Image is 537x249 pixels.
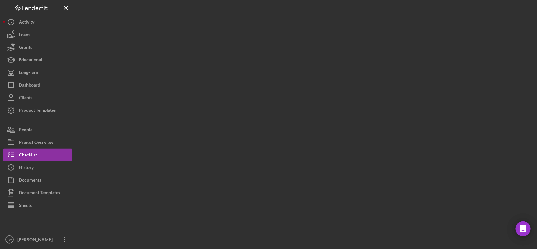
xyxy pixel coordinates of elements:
text: TW [7,238,12,241]
div: Educational [19,54,42,68]
div: Project Overview [19,136,53,150]
button: People [3,123,72,136]
button: Grants [3,41,72,54]
div: Open Intercom Messenger [516,221,531,236]
div: Loans [19,28,30,42]
div: Long-Term [19,66,40,80]
div: Checklist [19,149,37,163]
button: Loans [3,28,72,41]
div: [PERSON_NAME] [16,233,57,247]
div: Activity [19,16,34,30]
div: Dashboard [19,79,40,93]
button: Product Templates [3,104,72,116]
button: Document Templates [3,186,72,199]
div: Document Templates [19,186,60,201]
div: Grants [19,41,32,55]
div: Product Templates [19,104,56,118]
button: Sheets [3,199,72,212]
div: People [19,123,32,138]
button: Educational [3,54,72,66]
button: Documents [3,174,72,186]
div: Clients [19,91,32,105]
button: TW[PERSON_NAME] [3,233,72,246]
button: Checklist [3,149,72,161]
button: History [3,161,72,174]
button: Project Overview [3,136,72,149]
div: Sheets [19,199,32,213]
div: Documents [19,174,41,188]
button: Clients [3,91,72,104]
button: Dashboard [3,79,72,91]
button: Activity [3,16,72,28]
button: Long-Term [3,66,72,79]
div: History [19,161,34,175]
